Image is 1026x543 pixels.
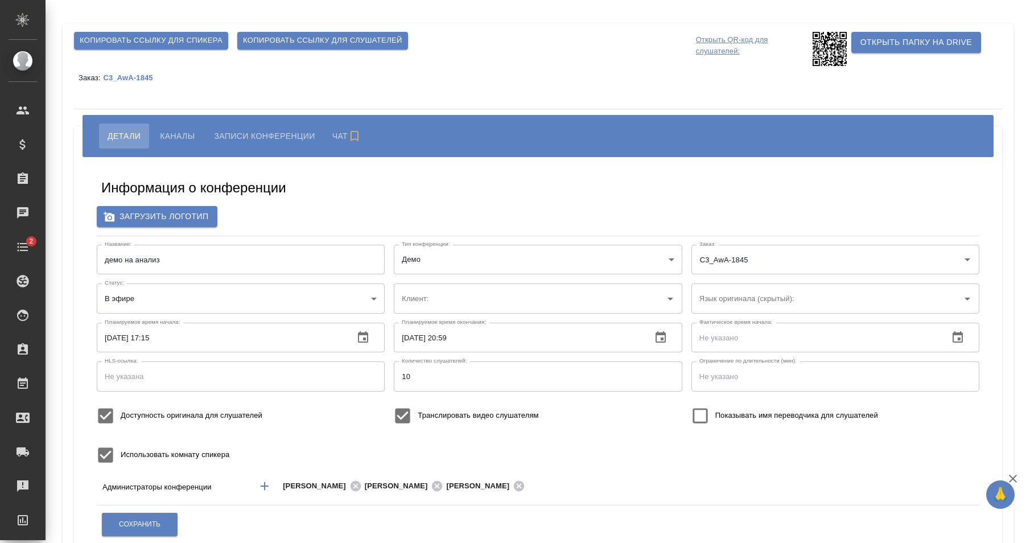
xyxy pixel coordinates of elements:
[365,479,447,493] div: [PERSON_NAME]
[394,323,642,352] input: Не указано
[3,233,43,261] a: 2
[102,482,248,493] p: Администраторы конференции
[102,513,178,536] button: Сохранить
[97,361,385,391] input: Не указана
[121,410,262,421] span: Доступность оригинала для слушателей
[22,236,40,247] span: 2
[121,449,229,460] span: Использовать комнату спикера
[237,32,408,50] button: Копировать ссылку для слушателей
[97,245,385,274] input: Не указан
[97,323,345,352] input: Не указано
[97,283,385,313] div: В эфире
[986,480,1015,509] button: 🙏
[332,129,364,143] span: Чат
[79,73,103,82] p: Заказ:
[119,520,160,529] span: Сохранить
[283,480,353,492] span: [PERSON_NAME]
[101,179,286,197] h5: Информация о конференции
[662,291,678,307] button: Open
[283,479,365,493] div: [PERSON_NAME]
[106,209,208,224] span: Загрузить логотип
[103,73,161,82] a: C3_AwA-1845
[851,32,981,53] button: Открыть папку на Drive
[991,483,1010,507] span: 🙏
[860,35,972,50] span: Открыть папку на Drive
[418,410,538,421] span: Транслировать видео слушателям
[108,129,141,143] span: Детали
[446,480,516,492] span: [PERSON_NAME]
[696,32,810,66] p: Открыть QR-код для слушателей:
[251,472,278,500] button: Добавить менеджера
[959,291,975,307] button: Open
[394,245,682,274] div: Демо
[895,485,897,487] button: Open
[80,34,222,47] span: Копировать ссылку для спикера
[74,32,228,50] button: Копировать ссылку для спикера
[243,34,402,47] span: Копировать ссылку для слушателей
[160,129,195,143] span: Каналы
[348,129,361,143] svg: Подписаться
[214,129,315,143] span: Записи конференции
[394,361,682,391] input: Не указано
[446,479,528,493] div: [PERSON_NAME]
[691,323,940,352] input: Не указано
[365,480,435,492] span: [PERSON_NAME]
[97,206,217,227] label: Загрузить логотип
[959,252,975,268] button: Open
[715,410,878,421] span: Показывать имя переводчика для слушателей
[691,361,979,391] input: Не указано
